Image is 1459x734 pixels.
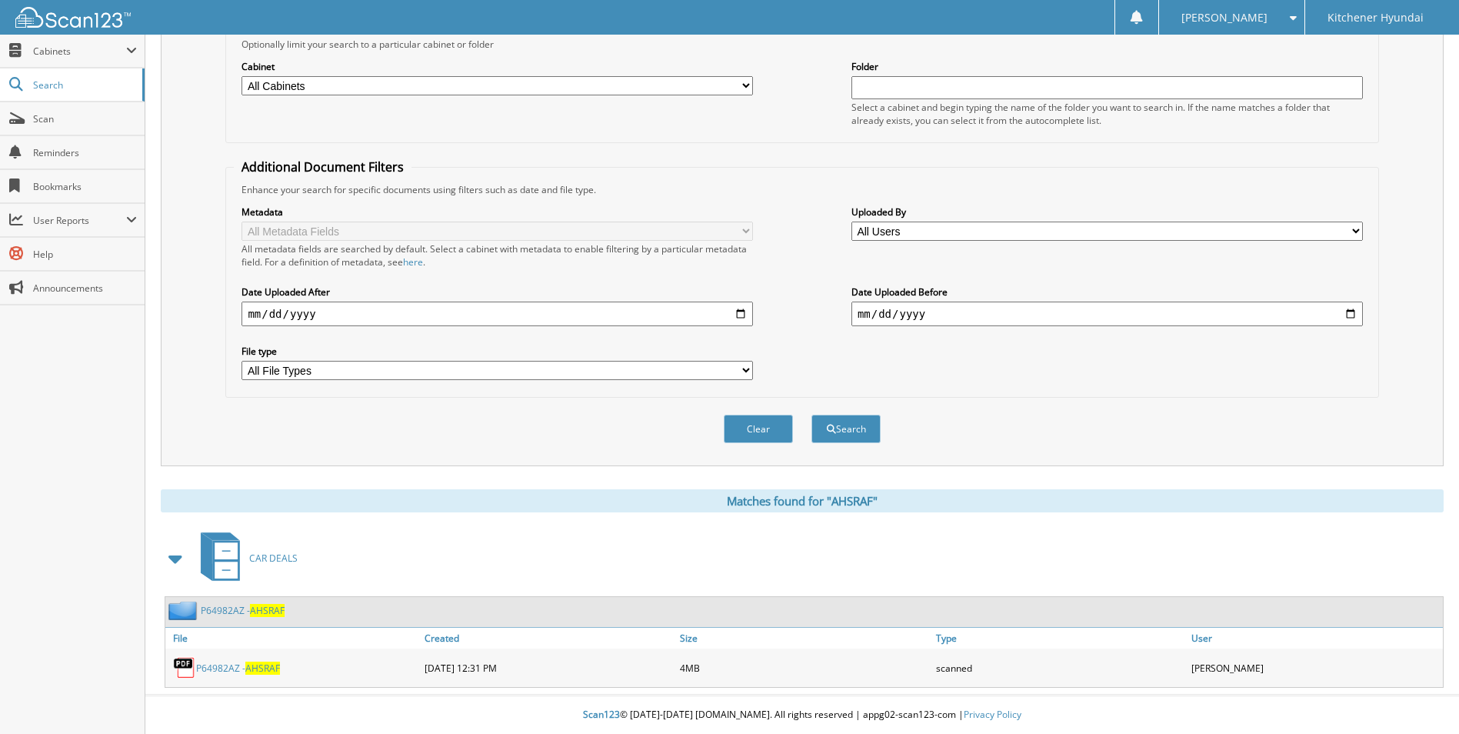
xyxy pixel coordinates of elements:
div: Optionally limit your search to a particular cabinet or folder [234,38,1370,51]
label: Date Uploaded Before [851,285,1363,299]
a: Size [676,628,931,649]
a: Created [421,628,676,649]
span: CAR DEALS [249,552,298,565]
span: Scan123 [583,708,620,721]
span: User Reports [33,214,126,227]
span: Cabinets [33,45,126,58]
img: folder2.png [168,601,201,620]
div: Select a cabinet and begin typing the name of the folder you want to search in. If the name match... [851,101,1363,127]
div: 4MB [676,652,931,683]
span: Kitchener Hyundai [1327,13,1424,22]
legend: Additional Document Filters [234,158,411,175]
span: Announcements [33,282,137,295]
div: All metadata fields are searched by default. Select a cabinet with metadata to enable filtering b... [242,242,753,269]
a: here [403,255,423,269]
div: scanned [932,652,1188,683]
label: Metadata [242,205,753,219]
img: PDF.png [173,656,196,679]
a: Type [932,628,1188,649]
a: Privacy Policy [964,708,1021,721]
iframe: Chat Widget [1382,660,1459,734]
label: File type [242,345,753,358]
div: Enhance your search for specific documents using filters such as date and file type. [234,183,1370,196]
span: Bookmarks [33,180,137,193]
div: Matches found for "AHSRAF" [161,489,1444,512]
input: end [851,302,1363,326]
a: P64982AZ -AHSRAF [201,604,285,617]
a: CAR DEALS [192,528,298,589]
button: Search [811,415,881,443]
span: Scan [33,112,137,125]
img: scan123-logo-white.svg [15,7,131,28]
label: Cabinet [242,60,753,73]
label: Uploaded By [851,205,1363,219]
span: Search [33,78,135,92]
span: Reminders [33,146,137,159]
label: Folder [851,60,1363,73]
a: P64982AZ -AHSRAF [196,662,280,675]
span: AHSRAF [245,662,280,675]
label: Date Uploaded After [242,285,753,299]
span: Help [33,248,137,261]
input: start [242,302,753,326]
a: File [165,628,421,649]
div: [PERSON_NAME] [1188,652,1443,683]
span: [PERSON_NAME] [1181,13,1267,22]
div: [DATE] 12:31 PM [421,652,676,683]
div: © [DATE]-[DATE] [DOMAIN_NAME]. All rights reserved | appg02-scan123-com | [145,696,1459,734]
a: User [1188,628,1443,649]
span: AHSRAF [250,604,285,617]
button: Clear [724,415,793,443]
